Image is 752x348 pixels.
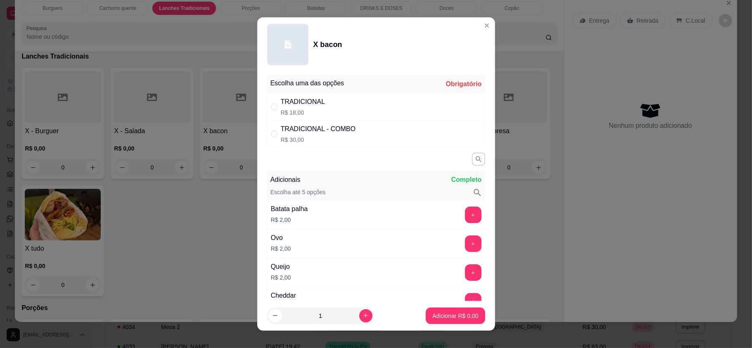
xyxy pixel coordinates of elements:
[269,309,282,322] button: decrease-product-quantity
[271,233,291,243] div: Ovo
[270,188,326,197] p: Escolha até 5 opções
[432,312,478,320] p: Adicionar R$ 0,00
[480,19,493,32] button: Close
[451,175,482,185] p: Completo
[270,175,301,185] p: Adicionais
[465,264,482,281] button: add
[271,262,291,272] div: Queijo
[271,245,291,253] p: R$ 2,00
[271,204,308,214] div: Batata palha
[446,79,482,89] div: Obrigatório
[281,97,325,107] div: TRADICIONAL
[426,308,485,324] button: Adicionar R$ 0,00
[281,136,356,144] p: R$ 30,00
[313,39,342,50] div: X bacon
[271,216,308,224] p: R$ 2,00
[271,291,296,301] div: Cheddar
[281,108,325,117] p: R$ 18,00
[465,235,482,252] button: add
[465,207,482,223] button: add
[271,273,291,282] p: R$ 2,00
[270,78,344,88] div: Escolha uma das opções
[281,124,356,134] div: TRADICIONAL - COMBO
[465,293,482,310] button: add
[359,309,372,322] button: increase-product-quantity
